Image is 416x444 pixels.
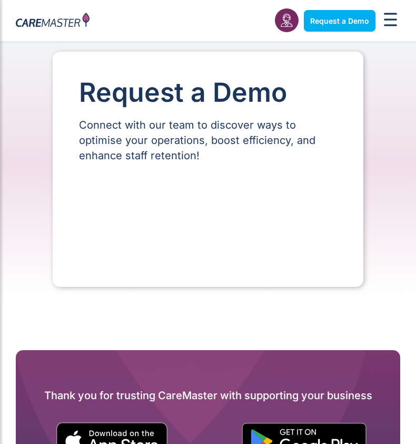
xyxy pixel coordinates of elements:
[310,16,369,25] span: Request a Demo
[79,118,337,163] p: Connect with our team to discover ways to optimise your operations, boost efficiency, and enhance...
[381,9,401,32] div: Menu Toggle
[79,78,337,107] h1: Request a Demo
[16,13,90,29] img: CareMaster Logo
[79,181,337,260] iframe: Form 0
[16,387,400,404] h2: Thank you for trusting CareMaster with supporting your business
[304,10,375,32] a: Request a Demo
